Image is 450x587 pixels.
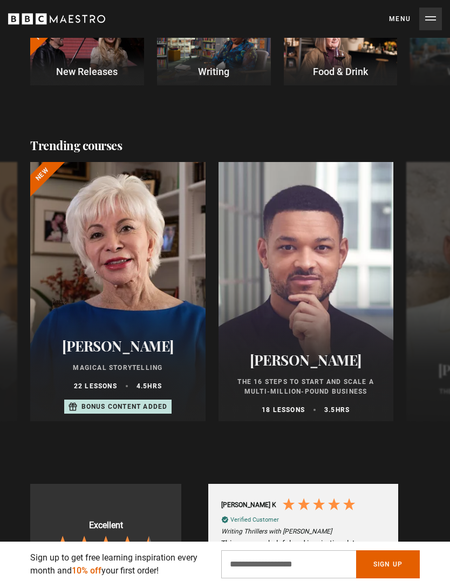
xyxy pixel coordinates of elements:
p: Writing [157,64,271,79]
p: 22 lessons [74,381,117,391]
em: Writing Thrillers with [PERSON_NAME] [221,527,385,536]
a: [PERSON_NAME] Magical Storytelling 22 lessons 4.5hrs Bonus content added New [30,162,205,421]
a: New New Releases [30,21,144,85]
div: Excellent [89,519,123,531]
div: Verified Customer [230,516,279,524]
h2: Trending courses [30,137,122,154]
svg: BBC Maestro [8,11,105,27]
a: Food & Drink [284,21,398,85]
button: Toggle navigation [389,8,442,30]
button: Sign Up [356,550,420,578]
a: Writing [157,21,271,85]
h2: [PERSON_NAME] [37,338,199,354]
p: Magical Storytelling [37,363,199,373]
p: Food & Drink [284,64,398,79]
abbr: hrs [336,406,350,414]
p: New Releases [30,64,144,79]
p: Sign up to get free learning inspiration every month and your first order! [30,551,208,577]
p: Bonus content added [81,402,168,411]
span: 10% off [72,565,101,576]
div: 5 Stars [281,497,359,515]
a: [PERSON_NAME] The 16 Steps to Start and Scale a Multi-Million-Pound Business 18 lessons 3.5hrs [219,162,393,421]
p: 18 lessons [262,405,305,415]
div: [PERSON_NAME] K [221,501,276,510]
p: 3.5 [324,405,350,415]
p: 4.5 [137,381,162,391]
abbr: hrs [147,382,162,390]
div: 4.7 Stars [52,534,160,556]
p: The 16 Steps to Start and Scale a Multi-Million-Pound Business [225,377,387,396]
h2: [PERSON_NAME] [225,352,387,368]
